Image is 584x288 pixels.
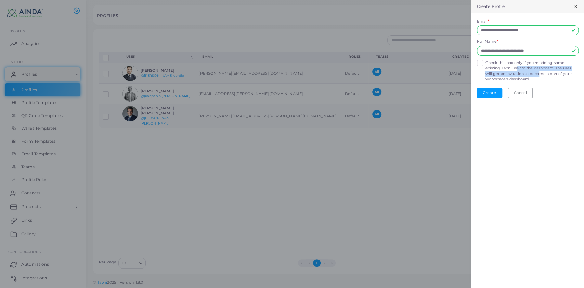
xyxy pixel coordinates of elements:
button: Create [477,88,502,98]
h5: Create Profile [477,4,505,9]
label: Full Name [477,39,498,44]
label: Check this box only if you're adding some existing Tapni user to the dashboard. The user will get... [485,60,578,82]
label: Email [477,19,489,24]
button: Cancel [508,88,533,98]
